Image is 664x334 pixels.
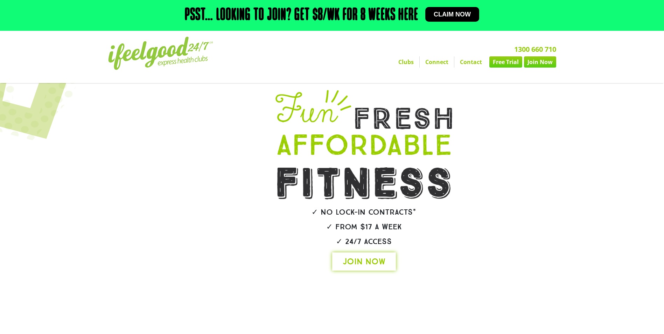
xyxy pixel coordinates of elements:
a: Contact [454,56,488,68]
a: 1300 660 710 [514,44,556,54]
h2: Psst… Looking to join? Get $8/wk for 8 weeks here [185,7,418,24]
a: Join Now [524,56,556,68]
a: Claim now [425,7,479,22]
a: JOIN NOW [332,252,396,271]
span: Claim now [434,11,471,18]
h2: ✓ From $17 a week [256,223,472,231]
nav: Menu [267,56,556,68]
a: Free Trial [489,56,522,68]
a: Clubs [393,56,419,68]
a: Connect [420,56,454,68]
h2: ✓ No lock-in contracts* [256,208,472,216]
h2: ✓ 24/7 Access [256,238,472,245]
span: JOIN NOW [343,256,385,267]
